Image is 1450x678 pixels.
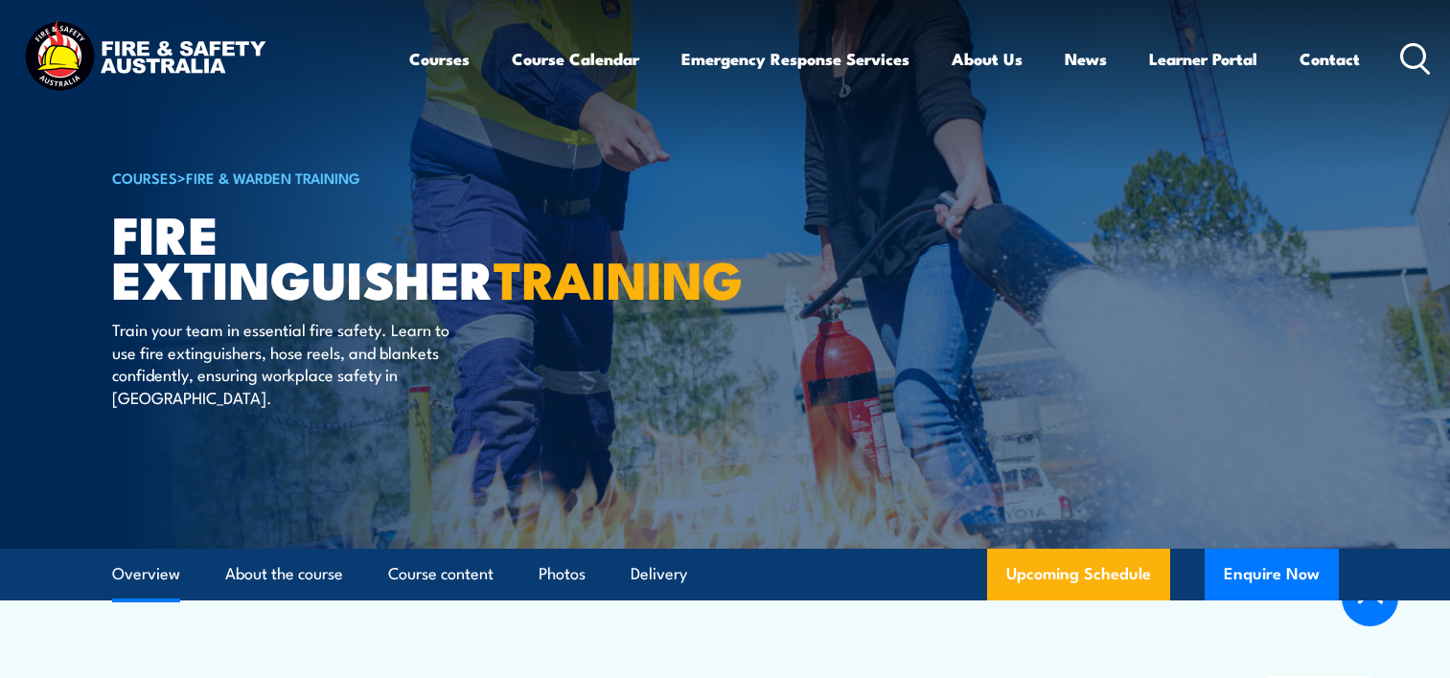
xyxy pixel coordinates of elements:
[1149,34,1257,84] a: Learner Portal
[112,166,586,189] h6: >
[186,167,360,188] a: Fire & Warden Training
[539,549,586,599] a: Photos
[1065,34,1107,84] a: News
[952,34,1023,84] a: About Us
[494,237,743,317] strong: TRAINING
[112,211,586,300] h1: Fire Extinguisher
[681,34,909,84] a: Emergency Response Services
[1300,34,1360,84] a: Contact
[1205,549,1339,600] button: Enquire Now
[112,167,177,188] a: COURSES
[112,549,180,599] a: Overview
[512,34,639,84] a: Course Calendar
[631,549,687,599] a: Delivery
[388,549,494,599] a: Course content
[409,34,470,84] a: Courses
[225,549,343,599] a: About the course
[987,549,1170,600] a: Upcoming Schedule
[112,318,462,408] p: Train your team in essential fire safety. Learn to use fire extinguishers, hose reels, and blanke...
